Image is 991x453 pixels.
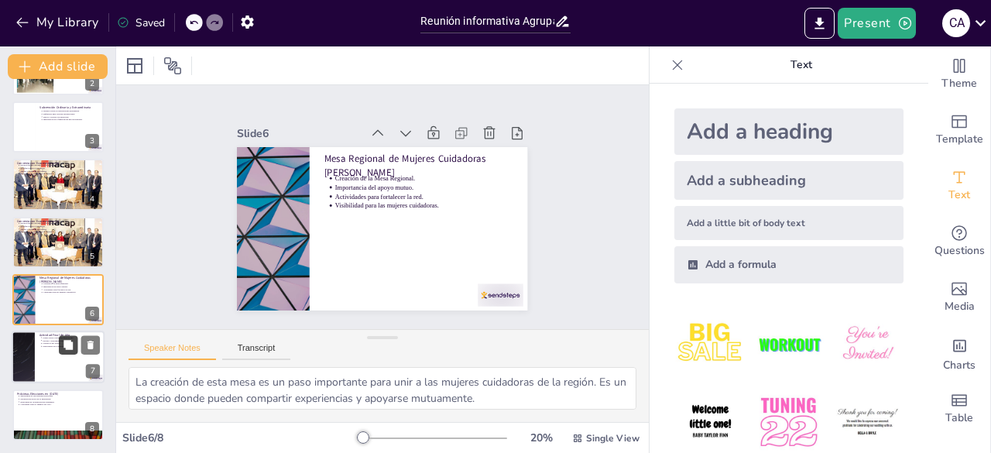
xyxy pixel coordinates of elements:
[85,77,99,91] div: 2
[39,333,100,338] p: Actividad Final de Año
[941,75,977,92] span: Theme
[674,161,904,200] div: Add a subheading
[12,10,105,35] button: My Library
[20,164,99,167] p: Explicación del convenio con Ecocreasensorial.
[43,288,99,291] p: Actividades para fortalecer la red.
[12,274,104,325] div: 6
[39,105,99,110] p: Subvención Ordinaria y Extraordinaria
[674,308,746,380] img: 1.jpeg
[8,54,108,79] button: Add slide
[690,46,913,84] p: Text
[222,343,291,360] button: Transcript
[358,127,516,273] p: Mesa Regional de Mujeres Cuidadoras [PERSON_NAME]
[20,225,99,228] p: Beneficios para la comunidad.
[85,134,99,148] div: 3
[20,170,99,173] p: Acceso a recursos y actividades.
[20,400,99,403] p: Relevancia de la participación ciudadana.
[43,345,101,348] p: Importancia de la participación.
[12,390,104,441] div: 8
[804,8,835,39] button: Export to PowerPoint
[122,431,358,445] div: Slide 6 / 8
[85,422,99,436] div: 8
[43,339,101,342] p: Fechas y actividades programadas.
[20,403,99,407] p: Conciencia sobre el impacto del voto.
[43,285,99,288] p: Importancia del apoyo mutuo.
[43,118,99,122] p: Importancia de la financiación para actividades.
[20,173,99,176] p: Importancia de comprender el convenio.
[928,158,990,214] div: Add text boxes
[12,159,104,210] div: 4
[20,228,99,231] p: Acceso a recursos y actividades.
[17,391,99,396] p: Próximas Elecciones en [DATE]
[928,269,990,325] div: Add images, graphics, shapes or video
[928,381,990,437] div: Add a table
[358,158,495,283] p: Importancia del apoyo mutuo.
[43,115,99,118] p: Plazos y proceso de aplicación.
[20,397,99,400] p: Participación activa de la agrupación.
[753,308,825,380] img: 2.jpeg
[20,394,99,397] p: Importancia de las próximas elecciones.
[928,46,990,102] div: Change the overall theme
[20,221,99,225] p: Explicación del convenio con Ecocreasensorial.
[364,151,502,276] p: Creación de la Mesa Regional.
[43,110,99,113] p: Detalles sobre las subvenciones disponibles.
[319,50,420,143] div: Slide 6
[12,217,104,268] div: 5
[59,336,77,355] button: Duplicate Slide
[122,53,147,78] div: Layout
[420,10,554,33] input: Insert title
[928,325,990,381] div: Add charts and graphs
[17,161,99,166] p: Convenio con Ecocreasensorial
[674,206,904,240] div: Add a little bit of body text
[43,337,101,340] p: Planes para la actividad final de año.
[928,102,990,158] div: Add ready made slides
[43,283,99,286] p: Creación de la Mesa Regional.
[523,431,560,445] div: 20 %
[928,214,990,269] div: Get real-time input from your audience
[85,192,99,206] div: 4
[43,112,99,115] p: Requisitos para solicitar subvenciones.
[85,307,99,321] div: 6
[129,367,636,410] textarea: La creación de esta mesa es un paso importante para unir a las mujeres cuidadoras de la región. E...
[86,365,100,379] div: 7
[117,15,165,30] div: Saved
[20,167,99,170] p: Beneficios para la comunidad.
[948,187,970,204] span: Text
[43,342,101,345] p: Objetivos del evento.
[12,101,104,153] div: 3
[39,276,99,284] p: Mesa Regional de Mujeres Cuidadoras [PERSON_NAME]
[942,9,970,37] div: C A
[81,336,100,355] button: Delete Slide
[945,298,975,315] span: Media
[832,308,904,380] img: 3.jpeg
[945,410,973,427] span: Table
[85,249,99,263] div: 5
[674,108,904,155] div: Add a heading
[12,331,105,384] div: 7
[17,218,99,223] p: Convenio con Ecocreasensorial
[345,171,483,297] p: Visibilidad para las mujeres cuidadoras.
[934,242,985,259] span: Questions
[838,8,915,39] button: Present
[586,432,640,444] span: Single View
[20,230,99,233] p: Importancia de comprender el convenio.
[43,291,99,294] p: Visibilidad para las mujeres cuidadoras.
[163,57,182,75] span: Position
[942,8,970,39] button: C A
[936,131,983,148] span: Template
[943,357,976,374] span: Charts
[351,164,489,290] p: Actividades para fortalecer la red.
[129,343,216,360] button: Speaker Notes
[674,246,904,283] div: Add a formula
